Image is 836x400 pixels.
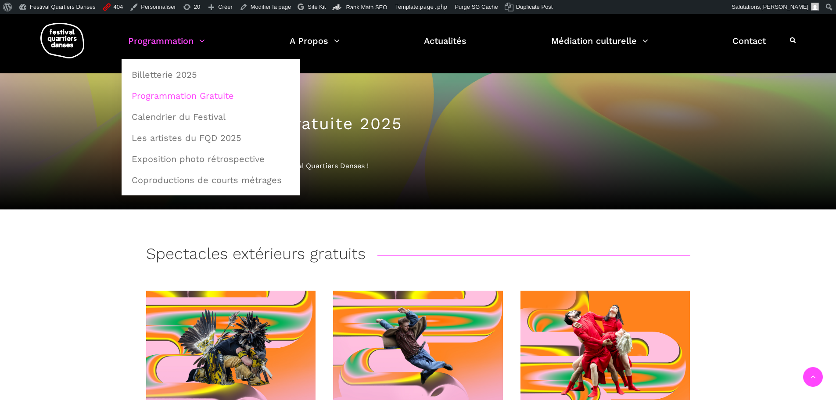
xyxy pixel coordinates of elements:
a: Contact [732,33,766,59]
a: Coproductions de courts métrages [126,170,295,190]
a: Médiation culturelle [551,33,648,59]
a: Exposition photo rétrospective [126,149,295,169]
span: [PERSON_NAME] [761,4,808,10]
div: Découvrez la programmation 2025 du Festival Quartiers Danses ! [146,160,690,172]
h1: Programmation gratuite 2025 [146,114,690,133]
a: A Propos [290,33,340,59]
a: Actualités [424,33,466,59]
span: page.php [420,4,448,10]
a: Calendrier du Festival [126,107,295,127]
img: logo-fqd-med [40,23,84,58]
span: Rank Math SEO [346,4,387,11]
h3: Spectacles extérieurs gratuits [146,245,366,267]
a: Billetterie 2025 [126,65,295,85]
a: Programmation [128,33,205,59]
a: Les artistes du FQD 2025 [126,128,295,148]
a: Programmation Gratuite [126,86,295,106]
span: Site Kit [308,4,326,10]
